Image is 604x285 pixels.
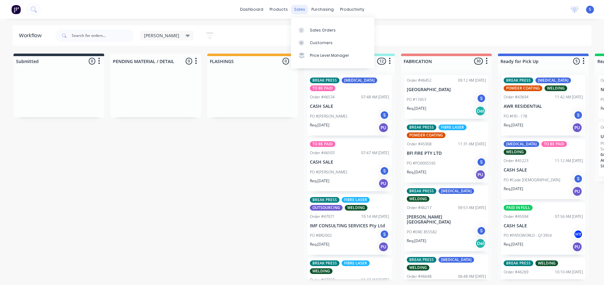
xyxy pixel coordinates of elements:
div: 07:48 AM [DATE] [361,94,389,100]
div: WELDING [310,268,333,274]
div: Workflow [19,32,45,39]
p: CASH SALE [504,223,583,229]
div: BREAK PRESS [310,78,339,83]
p: PO #PO0005595 [407,160,436,166]
p: Req. [DATE] [504,186,523,192]
div: Del [475,238,485,248]
div: PU [378,242,389,252]
p: PO #EMC 855582 [407,229,437,235]
div: Order #46269 [504,269,528,275]
div: 11:43 AM [DATE] [361,277,389,283]
p: IMF CONSULTING SERVICES Pty Ltd [310,223,389,229]
div: BREAK PRESS[MEDICAL_DATA]WELDINGOrder #4621709:53 AM [DATE][PERSON_NAME][GEOGRAPHIC_DATA]PO #EMC ... [404,186,489,252]
p: Req. [DATE] [310,178,329,184]
div: Order #47158 [310,277,335,283]
p: PO #[PERSON_NAME] [310,169,347,175]
div: S [380,230,389,239]
div: 11:31 AM [DATE] [458,141,486,147]
div: S [573,174,583,183]
div: S [380,166,389,176]
div: TO BE PAIDOrder #4650307:47 AM [DATE]CASH SALEPO #[PERSON_NAME]SReq.[DATE]PU [307,139,392,191]
div: Order #46534 [310,94,335,100]
div: [MEDICAL_DATA] [535,78,571,83]
p: ALL HILLS FENCING [504,279,583,284]
div: PU [572,242,582,252]
input: Search for orders... [72,29,134,42]
div: 07:56 AM [DATE] [555,214,583,219]
div: [MEDICAL_DATA] [439,257,474,263]
p: Req. [DATE] [407,169,426,175]
div: Price Level Manager [310,53,349,58]
div: BREAK PRESS [504,260,533,266]
div: BREAK PRESS [310,197,339,203]
p: PO #Code [DEMOGRAPHIC_DATA] [504,177,560,183]
div: Order #46503 [310,150,335,156]
div: WELDING [504,149,526,155]
p: CASH SALE [310,104,389,109]
div: S [573,110,583,120]
div: TO BE PAID [310,85,335,91]
a: Customers [291,37,374,49]
p: Req. [DATE] [310,122,329,128]
div: PAID IN FULL [504,205,533,211]
div: [MEDICAL_DATA]TO BE PAIDWELDINGOrder #4522311:12 AM [DATE]CASH SALEPO #Code [DEMOGRAPHIC_DATA]SRe... [501,139,585,199]
div: TO BE PAID [541,141,567,147]
div: WELDING [535,260,558,266]
a: Price Level Manager [291,49,374,62]
p: PO #[PERSON_NAME] [310,113,347,119]
div: purchasing [308,5,337,14]
div: [MEDICAL_DATA] [439,188,474,194]
p: PO #17453 [407,97,426,102]
div: BREAK PRESS [310,260,339,266]
div: WELDING [407,265,429,270]
div: Order #43694 [504,94,528,100]
div: PU [572,186,582,196]
img: Factory [11,5,21,14]
div: WELDING [345,205,367,211]
div: S [477,94,486,103]
p: PO #PATIOWORLD - Q13954 [504,233,552,238]
div: PU [378,123,389,133]
div: Del [475,106,485,116]
div: [MEDICAL_DATA] [342,78,377,83]
div: 11:12 AM [DATE] [555,158,583,164]
div: sales [291,5,308,14]
div: S [477,157,486,167]
div: WELDING [407,196,429,202]
div: PU [378,178,389,189]
div: Order #45223 [504,158,528,164]
div: [MEDICAL_DATA] [504,141,539,147]
div: TO BE PAID [310,141,335,147]
p: AWR RESIDENTIAL [504,104,583,109]
div: Order #45908 [407,141,432,147]
div: WELDING [545,85,567,91]
div: BREAK PRESS [504,78,533,83]
div: Order #46217 [407,205,432,211]
div: HY [573,230,583,239]
div: 09:12 AM [DATE] [458,78,486,83]
div: productivity [337,5,367,14]
div: Order #45094 [504,214,528,219]
div: PU [572,123,582,133]
a: Sales Orders [291,24,374,36]
div: BREAK PRESS[MEDICAL_DATA]POWDER COATINGWELDINGOrder #4369411:42 AM [DATE]AWR RESIDENTIALPO #FID -... [501,75,585,136]
div: BREAK PRESSFIBRE LASERPOWDER COATINGOrder #4590811:31 AM [DATE]BFI FIRE PTY LTDPO #PO0005595SReq.... [404,122,489,183]
div: PAID IN FULLOrder #4509407:56 AM [DATE]CASH SALEPO #PATIOWORLD - Q13954HYReq.[DATE]PU [501,202,585,255]
p: PO #FID - 178 [504,113,527,119]
p: PO #BR2002 [310,233,332,238]
p: Req. [DATE] [504,241,523,247]
div: FIBRE LASER [342,197,370,203]
p: [GEOGRAPHIC_DATA] [407,87,486,92]
span: S [589,7,591,12]
p: CASH SALE [504,167,583,173]
div: BREAK PRESS [407,188,436,194]
div: S [477,226,486,236]
div: BREAK PRESS [407,125,436,130]
div: Customers [310,40,333,46]
div: OUTSOURCING [310,205,343,211]
div: 06:48 AM [DATE] [458,274,486,279]
div: Order #47071 [310,214,335,219]
div: products [266,5,291,14]
div: BREAK PRESS[MEDICAL_DATA]TO BE PAIDOrder #4653407:48 AM [DATE]CASH SALEPO #[PERSON_NAME]SReq.[DAT... [307,75,392,136]
div: 09:53 AM [DATE] [458,205,486,211]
